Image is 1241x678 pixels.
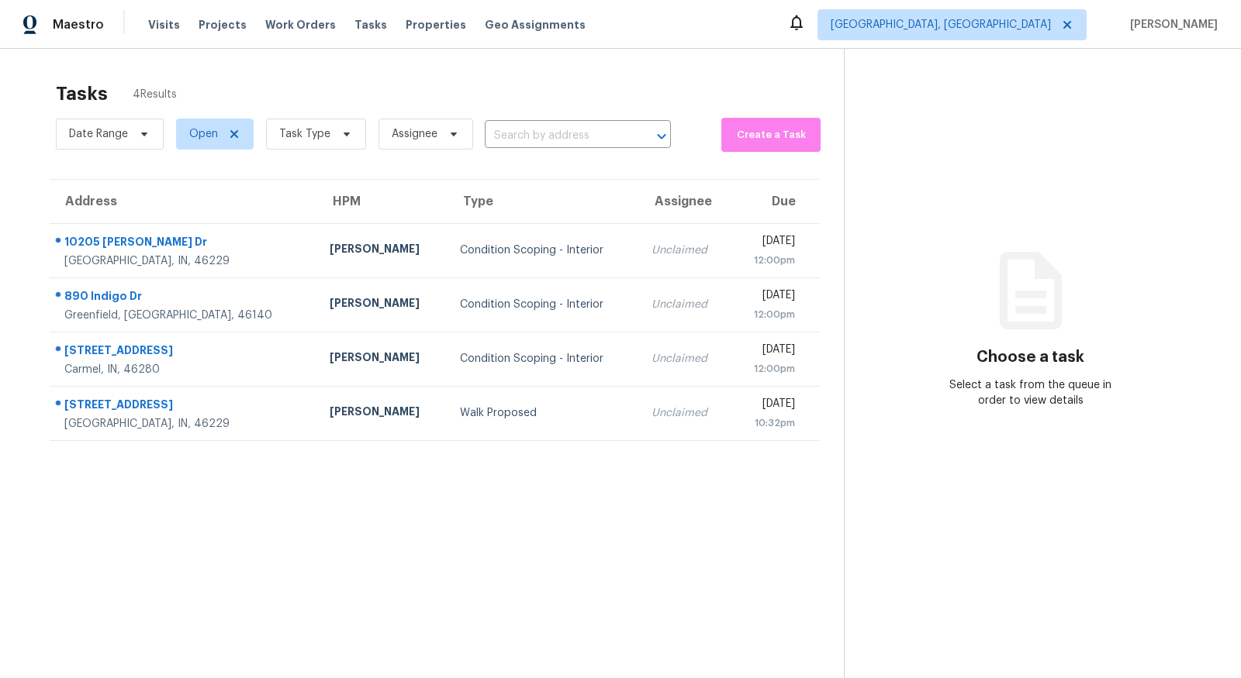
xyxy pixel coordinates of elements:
div: [STREET_ADDRESS] [64,397,305,416]
div: [STREET_ADDRESS] [64,342,305,362]
span: Visits [148,17,180,33]
div: Select a task from the queue in order to view details [938,377,1124,408]
h2: Tasks [56,86,108,102]
div: [PERSON_NAME] [330,295,435,315]
div: [DATE] [743,233,795,253]
th: Assignee [639,180,731,223]
button: Create a Task [721,118,821,152]
span: [PERSON_NAME] [1124,17,1218,33]
input: Search by address [485,124,627,148]
h3: Choose a task [977,349,1084,365]
div: 10:32pm [743,415,795,431]
div: Unclaimed [652,297,718,312]
div: Unclaimed [652,405,718,421]
span: Assignee [392,126,437,142]
div: [DATE] [743,342,795,361]
div: [GEOGRAPHIC_DATA], IN, 46229 [64,416,305,432]
div: 12:00pm [743,307,795,322]
th: Type [448,180,639,223]
div: 12:00pm [743,253,795,268]
span: Create a Task [729,126,813,144]
div: [DATE] [743,287,795,307]
span: [GEOGRAPHIC_DATA], [GEOGRAPHIC_DATA] [831,17,1051,33]
div: 890 Indigo Dr [64,288,305,308]
th: Address [50,180,317,223]
div: [PERSON_NAME] [330,404,435,423]
span: Date Range [69,126,128,142]
div: Greenfield, [GEOGRAPHIC_DATA], 46140 [64,308,305,323]
span: Properties [406,17,466,33]
div: 12:00pm [743,361,795,377]
div: [DATE] [743,396,795,415]
div: Unclaimed [652,351,718,367]
div: [GEOGRAPHIC_DATA], IN, 46229 [64,253,305,269]
th: Due [731,180,819,223]
span: Work Orders [265,17,336,33]
div: Carmel, IN, 46280 [64,362,305,377]
span: Geo Assignments [485,17,586,33]
span: Projects [199,17,247,33]
div: 10205 [PERSON_NAME] Dr [64,234,305,253]
div: [PERSON_NAME] [330,349,435,369]
span: Task Type [279,126,330,142]
div: Condition Scoping - Interior [460,351,627,367]
span: 4 Results [133,87,177,102]
span: Open [189,126,218,142]
div: Condition Scoping - Interior [460,297,627,312]
th: HPM [317,180,448,223]
button: Open [651,126,672,147]
div: Unclaimed [652,243,718,258]
span: Tasks [354,19,387,30]
div: Walk Proposed [460,405,627,421]
div: Condition Scoping - Interior [460,243,627,258]
div: [PERSON_NAME] [330,241,435,260]
span: Maestro [53,17,104,33]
